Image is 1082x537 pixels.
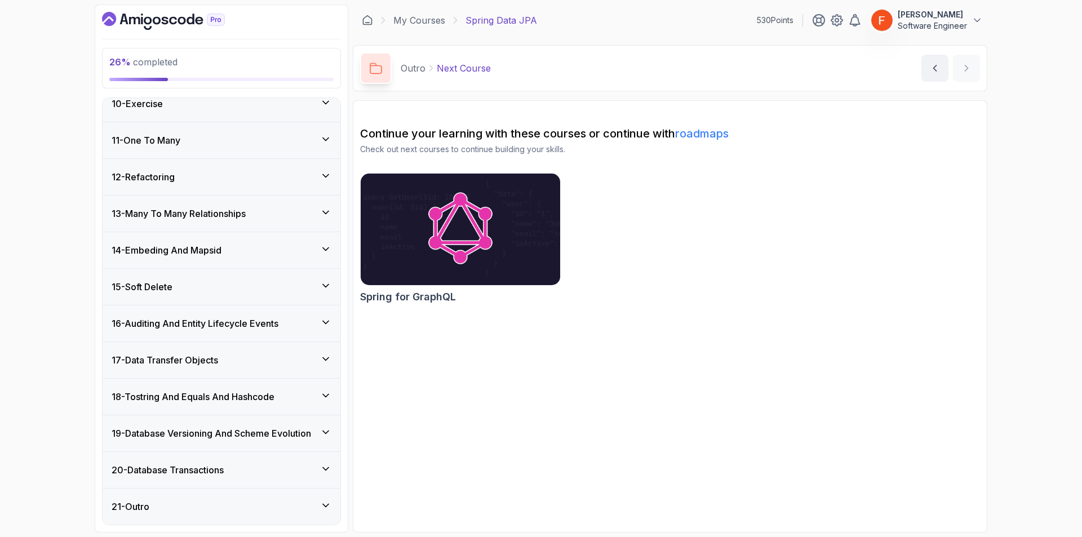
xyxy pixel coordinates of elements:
span: 26 % [109,56,131,68]
button: next content [953,55,980,82]
button: 20-Database Transactions [103,452,340,488]
p: [PERSON_NAME] [898,9,967,20]
a: Dashboard [102,12,251,30]
h3: 18 - Tostring And Equals And Hashcode [112,390,274,403]
h2: Continue your learning with these courses or continue with [360,126,980,141]
button: 18-Tostring And Equals And Hashcode [103,379,340,415]
button: 12-Refactoring [103,159,340,195]
button: 16-Auditing And Entity Lifecycle Events [103,305,340,341]
a: Dashboard [362,15,373,26]
a: Spring for GraphQL cardSpring for GraphQL [360,173,561,305]
h3: 10 - Exercise [112,97,163,110]
button: 14-Embeding And Mapsid [103,232,340,268]
button: 15-Soft Delete [103,269,340,305]
button: 10-Exercise [103,86,340,122]
h3: 11 - One To Many [112,134,180,147]
button: 13-Many To Many Relationships [103,196,340,232]
span: completed [109,56,178,68]
h3: 14 - Embeding And Mapsid [112,243,221,257]
p: Outro [401,61,425,75]
h3: 17 - Data Transfer Objects [112,353,218,367]
button: user profile image[PERSON_NAME]Software Engineer [871,9,983,32]
button: previous content [921,55,948,82]
button: 17-Data Transfer Objects [103,342,340,378]
p: Check out next courses to continue building your skills. [360,144,980,155]
h3: 15 - Soft Delete [112,280,172,294]
a: My Courses [393,14,445,27]
img: Spring for GraphQL card [361,174,560,285]
h3: 20 - Database Transactions [112,463,224,477]
h3: 12 - Refactoring [112,170,175,184]
h3: 16 - Auditing And Entity Lifecycle Events [112,317,278,330]
p: 530 Points [757,15,793,26]
h3: 19 - Database Versioning And Scheme Evolution [112,427,311,440]
h3: 13 - Many To Many Relationships [112,207,246,220]
button: 11-One To Many [103,122,340,158]
h2: Spring for GraphQL [360,289,456,305]
p: Next Course [437,61,491,75]
a: roadmaps [675,127,729,140]
p: Spring Data JPA [465,14,537,27]
button: 21-Outro [103,489,340,525]
h3: 21 - Outro [112,500,149,513]
button: 19-Database Versioning And Scheme Evolution [103,415,340,451]
p: Software Engineer [898,20,967,32]
img: user profile image [871,10,893,31]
